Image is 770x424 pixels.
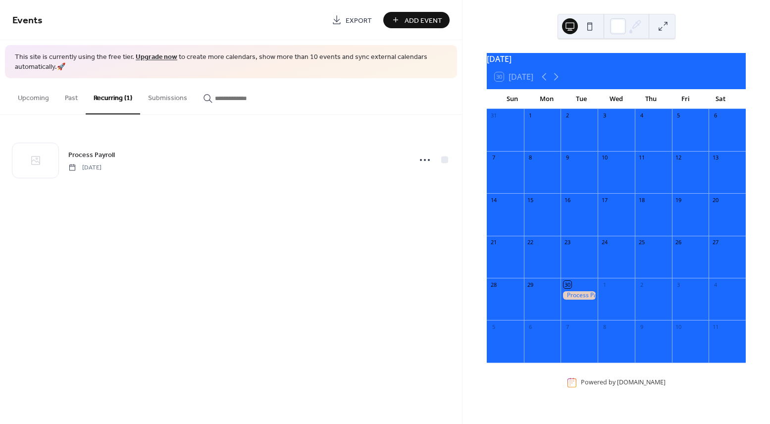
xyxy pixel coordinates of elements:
span: Events [12,11,43,30]
div: Process Payroll [561,291,598,300]
div: 20 [712,196,719,204]
div: 9 [638,323,645,330]
div: 11 [638,154,645,161]
div: Sat [703,89,738,109]
div: Tue [564,89,599,109]
div: 29 [527,281,534,288]
div: 2 [638,281,645,288]
div: 16 [564,196,571,204]
div: 4 [638,112,645,119]
div: 3 [601,112,608,119]
div: 21 [490,239,497,246]
div: 8 [527,154,534,161]
div: 14 [490,196,497,204]
button: Submissions [140,78,195,113]
div: 10 [675,323,682,330]
button: Add Event [383,12,450,28]
div: 3 [675,281,682,288]
span: This site is currently using the free tier. to create more calendars, show more than 10 events an... [15,53,447,72]
div: [DATE] [487,53,746,65]
div: 1 [601,281,608,288]
div: Powered by [581,378,666,387]
div: 6 [712,112,719,119]
a: Upgrade now [136,51,177,64]
div: Mon [529,89,564,109]
a: Export [324,12,379,28]
div: 30 [564,281,571,288]
div: Wed [599,89,633,109]
div: 7 [564,323,571,330]
div: 8 [601,323,608,330]
div: 6 [527,323,534,330]
div: 19 [675,196,682,204]
div: 10 [601,154,608,161]
div: 4 [712,281,719,288]
span: [DATE] [68,163,102,172]
span: Export [346,15,372,26]
a: Process Payroll [68,149,115,160]
div: 13 [712,154,719,161]
div: 26 [675,239,682,246]
div: 24 [601,239,608,246]
div: Thu [634,89,668,109]
div: 23 [564,239,571,246]
div: 31 [490,112,497,119]
button: Past [57,78,86,113]
button: Recurring (1) [86,78,140,114]
div: Sun [495,89,529,109]
div: 11 [712,323,719,330]
span: Add Event [405,15,442,26]
div: 28 [490,281,497,288]
div: 12 [675,154,682,161]
div: 15 [527,196,534,204]
span: Process Payroll [68,150,115,160]
div: 27 [712,239,719,246]
div: 1 [527,112,534,119]
div: 5 [675,112,682,119]
div: Fri [668,89,703,109]
div: 7 [490,154,497,161]
div: 25 [638,239,645,246]
a: [DOMAIN_NAME] [617,378,666,387]
div: 22 [527,239,534,246]
div: 5 [490,323,497,330]
div: 17 [601,196,608,204]
div: 18 [638,196,645,204]
div: 9 [564,154,571,161]
div: 2 [564,112,571,119]
button: Upcoming [10,78,57,113]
